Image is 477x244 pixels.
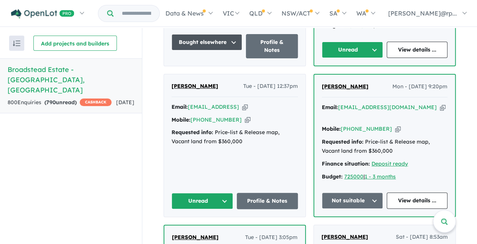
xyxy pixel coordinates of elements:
strong: Requested info: [172,129,213,136]
span: [PERSON_NAME] [172,83,218,89]
img: sort.svg [13,41,20,46]
a: [PHONE_NUMBER] [190,116,242,123]
strong: Requested info: [322,138,364,145]
a: [PERSON_NAME] [172,82,218,91]
a: [PERSON_NAME] [321,233,368,242]
span: Sat - [DATE] 8:53am [396,233,448,242]
div: | [322,172,447,181]
a: 1 - 3 months [365,173,396,180]
span: Tue - [DATE] 3:05pm [245,233,298,242]
button: Add projects and builders [33,36,117,51]
a: Deposit ready [372,160,408,167]
a: View details ... [387,192,448,209]
button: Bought elsewhere [172,34,242,50]
a: Profile & Notes [237,193,298,209]
a: [EMAIL_ADDRESS] [188,103,239,110]
span: [PERSON_NAME] [321,233,368,240]
a: [PERSON_NAME] [322,82,368,91]
span: [PERSON_NAME] [172,234,219,241]
strong: Finance situation: [322,160,370,167]
button: Unread [322,42,383,58]
a: Profile & Notes [246,34,298,58]
a: [PHONE_NUMBER] [341,125,392,132]
button: Copy [440,103,446,111]
span: [PERSON_NAME] [322,83,368,90]
input: Try estate name, suburb, builder or developer [115,5,158,22]
span: [DATE] [116,99,134,106]
span: 790 [46,99,56,106]
button: Not suitable [322,192,383,209]
button: Copy [242,103,248,111]
a: 725000 [344,173,364,180]
strong: Mobile: [172,116,190,123]
button: Copy [245,116,250,124]
div: Price-list & Release map, Vacant land from $360,000 [322,138,447,156]
a: View details ... [387,42,448,58]
strong: Budget: [322,173,343,180]
div: Price-list & Release map, Vacant land from $360,000 [172,128,298,146]
div: 800 Enquir ies [8,98,112,107]
span: Mon - [DATE] 9:20pm [392,82,447,91]
span: [PERSON_NAME]@rp... [388,9,457,17]
a: [EMAIL_ADDRESS][DOMAIN_NAME] [338,104,437,111]
span: Tue - [DATE] 12:37pm [243,82,298,91]
button: Copy [395,125,401,133]
strong: ( unread) [44,99,77,106]
strong: Mobile: [322,125,341,132]
img: Openlot PRO Logo White [11,9,74,19]
strong: Email: [172,103,188,110]
span: CASHBACK [80,99,112,106]
strong: Email: [322,104,338,111]
button: Unread [172,193,233,209]
a: [PERSON_NAME] [172,233,219,242]
h5: Broadstead Estate - [GEOGRAPHIC_DATA] , [GEOGRAPHIC_DATA] [8,64,134,95]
